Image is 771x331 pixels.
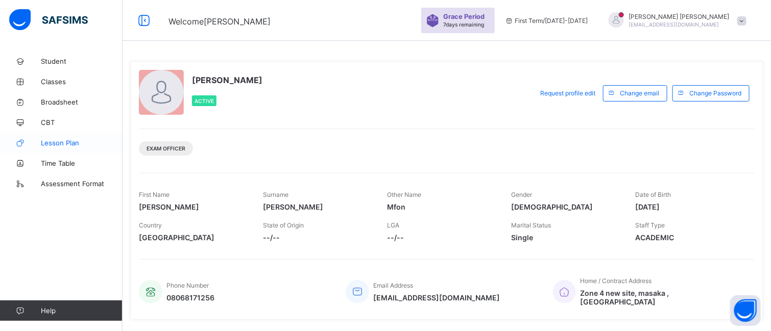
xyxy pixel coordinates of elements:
span: 7 days remaining [443,21,484,28]
span: Country [139,221,162,229]
span: [PERSON_NAME] [263,202,372,211]
span: Other Name [387,191,421,198]
span: Home / Contract Address [580,277,652,285]
span: [PERSON_NAME] [192,75,262,85]
span: [EMAIL_ADDRESS][DOMAIN_NAME] [629,21,719,28]
button: Open asap [730,295,761,326]
span: Marital Status [512,221,551,229]
span: Time Table [41,159,123,167]
span: [DATE] [636,202,744,211]
img: safsims [9,9,88,31]
span: Lesson Plan [41,139,123,147]
span: Staff Type [636,221,665,229]
span: --/-- [263,233,372,242]
span: Surname [263,191,288,198]
span: Mfon [387,202,496,211]
span: Zone 4 new site, masaka , [GEOGRAPHIC_DATA] [580,289,744,306]
span: [DEMOGRAPHIC_DATA] [512,202,620,211]
span: CBT [41,118,123,126]
span: Broadsheet [41,98,123,106]
span: Classes [41,78,123,86]
span: ACADEMIC [636,233,744,242]
span: Active [195,98,214,104]
span: Phone Number [166,282,209,289]
img: sticker-purple.71386a28dfed39d6af7621340158ba97.svg [426,14,439,27]
span: Exam Officer [147,145,185,151]
span: Welcome [PERSON_NAME] [168,16,271,27]
span: [PERSON_NAME] [139,202,248,211]
span: Gender [512,191,533,198]
span: State of Origin [263,221,304,229]
span: Email Address [373,282,413,289]
div: Emmanuel Charles [598,12,752,29]
span: session/term information [505,17,588,24]
span: Date of Birth [636,191,671,198]
span: Student [41,57,123,65]
span: First Name [139,191,170,198]
span: Assessment Format [41,180,123,188]
span: Change email [620,89,659,97]
span: 08068171256 [166,293,214,302]
span: --/-- [387,233,496,242]
span: [PERSON_NAME] [PERSON_NAME] [629,13,730,20]
span: Help [41,307,122,315]
span: [EMAIL_ADDRESS][DOMAIN_NAME] [373,293,500,302]
span: Change Password [689,89,741,97]
span: Single [512,233,620,242]
span: Request profile edit [540,89,595,97]
span: Grace Period [443,13,485,20]
span: LGA [387,221,399,229]
span: [GEOGRAPHIC_DATA] [139,233,248,242]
